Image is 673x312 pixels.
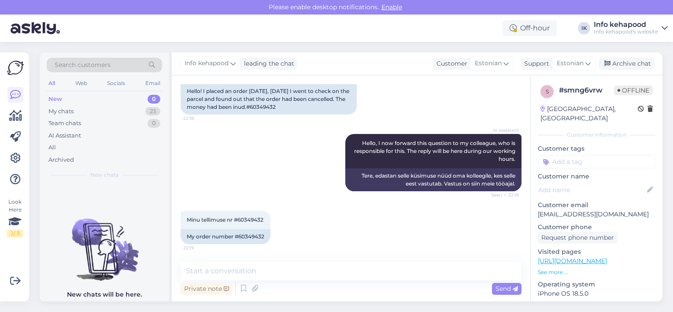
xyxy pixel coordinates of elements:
[538,155,655,168] input: Add a tag
[67,290,142,299] p: New chats will be here.
[503,20,557,36] div: Off-hour
[538,172,655,181] p: Customer name
[7,230,23,238] div: 2 / 3
[181,229,270,244] div: My order number #60349432
[145,107,160,116] div: 23
[538,247,655,256] p: Visited pages
[521,59,549,68] div: Support
[48,107,74,116] div: My chats
[354,140,517,162] span: Hello, I now forward this question to my colleague, who is responsible for this. The reply will b...
[559,85,614,96] div: # smng6vrw
[48,143,56,152] div: All
[55,60,111,70] span: Search customers
[48,119,81,128] div: Team chats
[105,78,127,89] div: Socials
[48,95,62,104] div: New
[538,280,655,289] p: Operating system
[538,131,655,139] div: Customer information
[546,88,549,95] span: s
[7,59,24,76] img: Askly Logo
[538,268,655,276] p: See more ...
[181,84,357,115] div: Hello! I placed an order [DATE], [DATE] I went to check on the parcel and found out that the orde...
[185,59,229,68] span: Info kehapood
[379,3,405,11] span: Enable
[538,232,618,244] div: Request phone number
[181,283,233,295] div: Private note
[496,285,518,293] span: Send
[144,78,162,89] div: Email
[486,192,519,198] span: Seen ✓ 22:18
[538,185,645,195] input: Add name
[183,115,216,122] span: 22:18
[48,156,74,164] div: Archived
[557,59,584,68] span: Estonian
[47,78,57,89] div: All
[433,59,467,68] div: Customer
[594,28,658,35] div: Info kehapood's website
[148,95,160,104] div: 0
[7,198,23,238] div: Look Here
[475,59,502,68] span: Estonian
[538,223,655,232] p: Customer phone
[540,104,638,123] div: [GEOGRAPHIC_DATA], [GEOGRAPHIC_DATA]
[240,59,294,68] div: leading the chat
[345,168,521,191] div: Tere, edastan selle küsimuse nüüd oma kolleegile, kes selle eest vastutab. Vastus on siin meie tö...
[90,171,118,179] span: New chats
[599,58,655,70] div: Archive chat
[594,21,668,35] a: Info kehapoodInfo kehapood's website
[40,203,169,282] img: No chats
[74,78,89,89] div: Web
[187,216,263,223] span: Minu tellimuse nr #60349432
[594,21,658,28] div: Info kehapood
[538,257,607,265] a: [URL][DOMAIN_NAME]
[538,210,655,219] p: [EMAIL_ADDRESS][DOMAIN_NAME]
[578,22,590,34] div: IK
[183,245,216,251] span: 22:19
[538,289,655,298] p: iPhone OS 18.5.0
[614,85,653,95] span: Offline
[48,131,81,140] div: AI Assistant
[148,119,160,128] div: 0
[538,201,655,210] p: Customer email
[486,127,519,134] span: AI Assistant
[538,144,655,153] p: Customer tags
